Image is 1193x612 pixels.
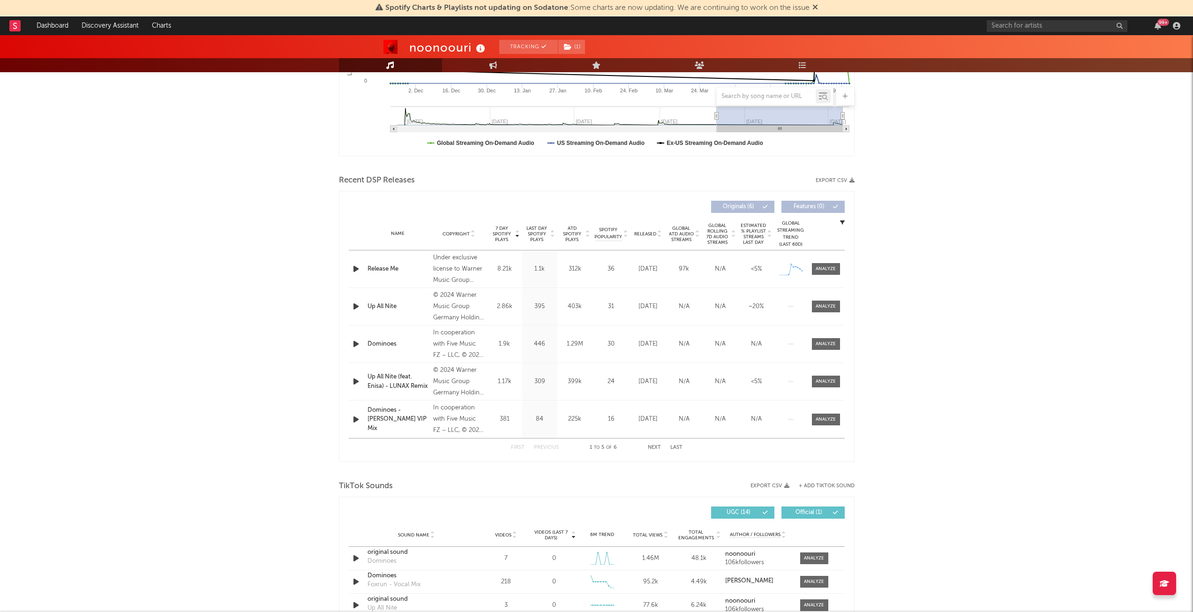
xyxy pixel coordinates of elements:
[594,227,622,241] span: Spotify Popularity
[368,264,429,274] a: Release Me
[633,532,662,538] span: Total Views
[606,446,612,450] span: of
[816,178,855,183] button: Export CSV
[648,445,661,450] button: Next
[667,140,763,146] text: Ex-US Streaming On-Demand Audio
[433,252,484,286] div: Under exclusive license to Warner Music Group Germany Holding GmbH, © 2025 Mutineer
[368,372,429,391] div: Up All Nite (feat. Enisa) - LUNAX Remix
[741,340,772,349] div: N/A
[741,302,772,311] div: ~ 20 %
[145,16,178,35] a: Charts
[385,4,568,12] span: Spotify Charts & Playlists not updating on Sodatone
[741,264,772,274] div: <5%
[705,223,730,245] span: Global Rolling 7D Audio Streams
[668,377,700,386] div: N/A
[398,532,429,538] span: Sound Name
[705,415,736,424] div: N/A
[339,175,415,186] span: Recent DSP Releases
[364,78,367,83] text: 0
[717,204,760,210] span: Originals ( 6 )
[495,532,511,538] span: Videos
[368,557,397,566] div: Dominoes
[788,510,831,515] span: Official ( 1 )
[560,302,590,311] div: 403k
[558,40,585,54] span: ( 1 )
[668,264,700,274] div: 97k
[705,340,736,349] div: N/A
[741,415,772,424] div: N/A
[368,302,429,311] a: Up All Nite
[532,529,570,541] span: Videos (last 7 days)
[777,220,805,248] div: Global Streaming Trend (Last 60D)
[368,406,429,433] a: Dominoes - [PERSON_NAME] VIP Mix
[557,140,645,146] text: US Streaming On-Demand Audio
[711,506,774,519] button: UGC(14)
[594,446,600,450] span: to
[1155,22,1161,30] button: 99+
[560,264,590,274] div: 312k
[489,226,514,242] span: 7 Day Spotify Plays
[368,595,465,604] a: original sound
[368,340,429,349] a: Dominoes
[668,340,700,349] div: N/A
[741,377,772,386] div: <5%
[781,201,845,213] button: Features(0)
[534,445,559,450] button: Previous
[489,340,520,349] div: 1.9k
[368,580,420,589] div: Foxrun - Vocal Mix
[725,598,790,604] a: noonoouri
[578,442,629,453] div: 1 5 6
[781,506,845,519] button: Official(1)
[677,554,720,563] div: 48.1k
[560,377,590,386] div: 399k
[725,578,773,584] strong: [PERSON_NAME]
[339,481,393,492] span: TikTok Sounds
[725,598,755,604] strong: noonoouri
[677,601,720,610] div: 6.24k
[829,119,846,124] text: [DATE]
[489,264,520,274] div: 8.21k
[632,264,664,274] div: [DATE]
[632,340,664,349] div: [DATE]
[670,445,683,450] button: Last
[75,16,145,35] a: Discovery Assistant
[580,531,624,538] div: 6M Trend
[433,327,484,361] div: In cooperation with Five Music FZ – LLC, © 2023 Warner Music Group Germany Holding GmbH
[717,510,760,515] span: UGC ( 14 )
[668,302,700,311] div: N/A
[677,577,720,587] div: 4.49k
[632,377,664,386] div: [DATE]
[552,554,556,563] div: 0
[385,4,810,12] span: : Some charts are now updating. We are continuing to work on the issue
[1157,19,1169,26] div: 99 +
[788,204,831,210] span: Features ( 0 )
[484,601,528,610] div: 3
[750,483,789,489] button: Export CSV
[484,554,528,563] div: 7
[552,577,556,587] div: 0
[30,16,75,35] a: Dashboard
[525,377,555,386] div: 309
[525,340,555,349] div: 446
[668,415,700,424] div: N/A
[489,415,520,424] div: 381
[437,140,534,146] text: Global Streaming On-Demand Audio
[484,577,528,587] div: 218
[368,571,465,581] a: Dominoes
[433,402,484,436] div: In cooperation with Five Music FZ – LLC, © 2023 Warner Music Group Germany Holding GmbH
[558,40,585,54] button: (1)
[677,529,715,541] span: Total Engagements
[368,548,465,557] a: original sound
[629,577,672,587] div: 95.2k
[629,554,672,563] div: 1.46M
[525,264,555,274] div: 1.1k
[489,302,520,311] div: 2.86k
[725,578,790,584] a: [PERSON_NAME]
[409,40,488,55] div: noonoouri
[705,377,736,386] div: N/A
[725,551,755,557] strong: noonoouri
